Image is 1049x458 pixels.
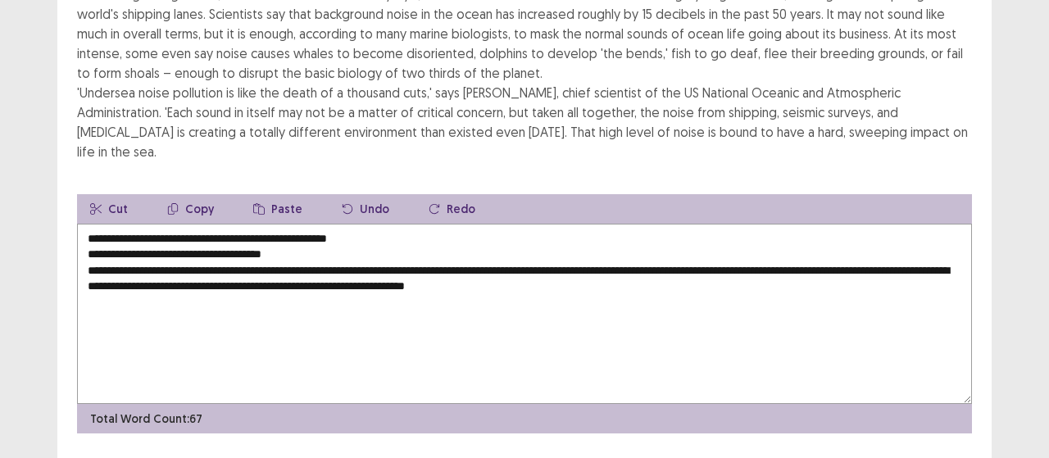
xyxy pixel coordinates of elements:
p: Total Word Count: 67 [90,410,202,428]
button: Cut [77,194,141,224]
button: Copy [154,194,227,224]
button: Undo [329,194,402,224]
button: Redo [416,194,488,224]
button: Paste [240,194,316,224]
